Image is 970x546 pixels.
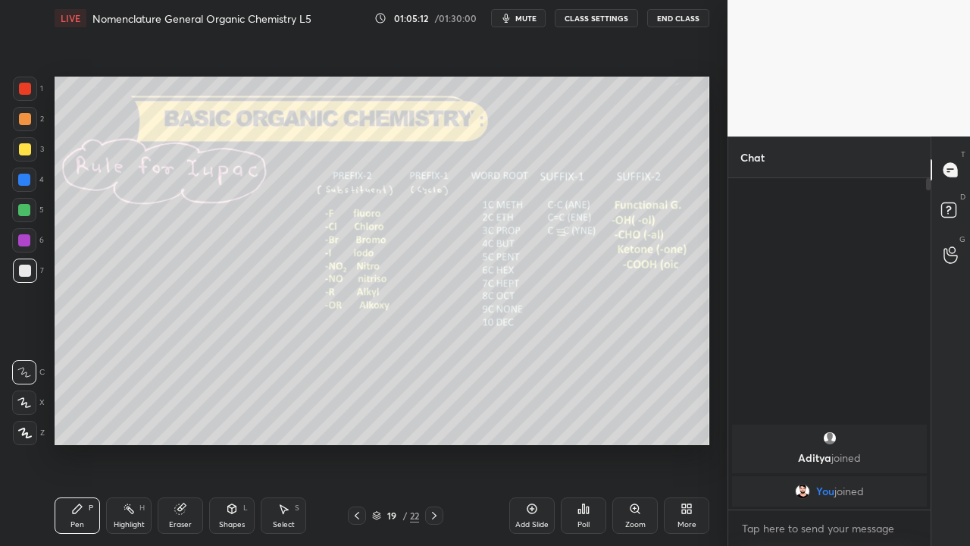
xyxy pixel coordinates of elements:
[12,360,45,384] div: C
[728,422,931,510] div: grid
[114,521,145,529] div: Highlight
[243,504,248,512] div: L
[55,9,86,27] div: LIVE
[12,391,45,415] div: X
[139,504,145,512] div: H
[515,13,537,24] span: mute
[960,191,965,202] p: D
[13,137,44,162] div: 3
[219,521,245,529] div: Shapes
[12,198,44,222] div: 5
[410,509,419,522] div: 22
[555,9,638,27] button: CLASS SETTINGS
[515,521,549,529] div: Add Slide
[577,521,590,529] div: Poll
[647,9,709,27] button: End Class
[13,107,44,131] div: 2
[70,521,84,529] div: Pen
[13,77,43,101] div: 1
[491,9,546,27] button: mute
[92,11,311,26] h4: Nomenclature General Organic Chemistry L5
[795,484,810,499] img: 66874679623d4816b07f54b5b4078b8d.jpg
[741,452,918,464] p: Aditya
[13,421,45,445] div: Z
[273,521,295,529] div: Select
[834,485,864,497] span: joined
[384,511,399,520] div: 19
[295,504,299,512] div: S
[12,228,44,253] div: 6
[12,168,44,192] div: 4
[89,504,93,512] div: P
[816,485,834,497] span: You
[728,137,777,177] p: Chat
[959,234,965,245] p: G
[402,511,407,520] div: /
[822,431,837,446] img: default.png
[625,521,646,529] div: Zoom
[961,149,965,160] p: T
[169,521,192,529] div: Eraser
[831,450,861,465] span: joined
[13,259,44,283] div: 7
[677,521,696,529] div: More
